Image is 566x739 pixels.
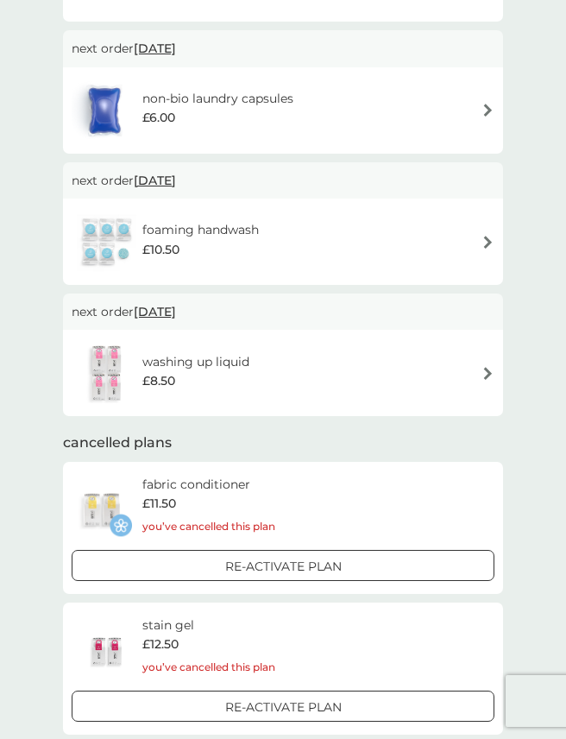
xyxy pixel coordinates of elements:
[142,108,175,127] span: £6.00
[72,302,494,321] p: next order
[72,80,137,141] img: non-bio laundry capsules
[142,371,175,390] span: £8.50
[63,433,503,452] h2: cancelled plans
[72,691,494,722] button: Re-activate Plan
[481,104,494,117] img: arrow right
[142,89,293,108] h6: non-bio laundry capsules
[72,212,142,272] img: foaming handwash
[481,236,494,249] img: arrow right
[142,616,275,635] h6: stain gel
[134,164,176,197] span: [DATE]
[142,518,275,534] p: you’ve cancelled this plan
[142,240,179,259] span: £10.50
[72,550,494,581] button: Re-activate Plan
[134,32,176,65] span: [DATE]
[142,220,259,239] h6: foaming handwash
[72,480,132,540] img: fabric conditioner
[72,171,494,190] p: next order
[72,39,494,58] p: next order
[225,557,342,576] p: Re-activate Plan
[142,494,176,513] span: £11.50
[142,659,275,675] p: you’ve cancelled this plan
[142,475,275,494] h6: fabric conditioner
[72,621,142,681] img: stain gel
[142,352,249,371] h6: washing up liquid
[225,698,342,717] p: Re-activate Plan
[481,367,494,380] img: arrow right
[134,295,176,328] span: [DATE]
[72,343,142,403] img: washing up liquid
[142,635,179,654] span: £12.50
